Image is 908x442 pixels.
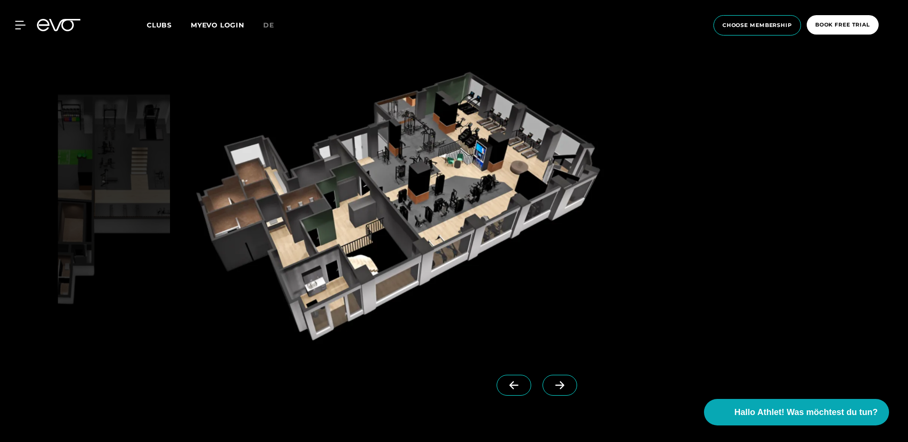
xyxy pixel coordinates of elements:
[704,399,889,425] button: Hallo Athlet! Was möchtest du tun?
[734,406,878,419] span: Hallo Athlet! Was möchtest du tun?
[191,21,244,29] a: MYEVO LOGIN
[147,21,172,29] span: Clubs
[815,21,870,29] span: book free trial
[263,21,274,29] span: de
[58,61,170,352] img: evofitness
[147,20,191,29] a: Clubs
[722,21,792,29] span: choose membership
[804,15,881,35] a: book free trial
[263,20,285,31] a: de
[174,61,622,352] img: evofitness
[711,15,804,35] a: choose membership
